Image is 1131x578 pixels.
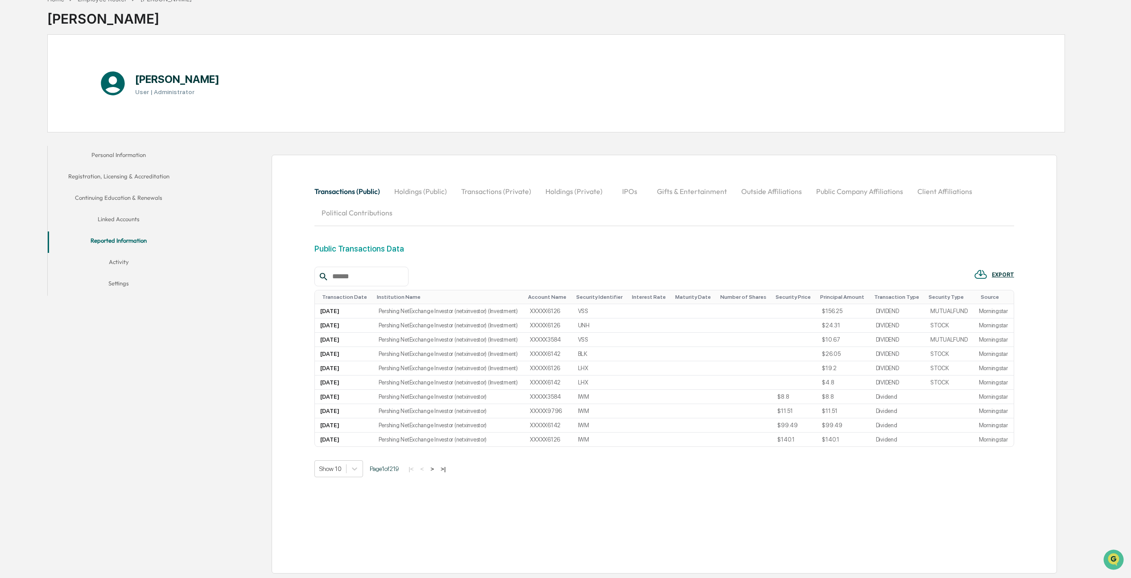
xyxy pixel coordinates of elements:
[89,222,108,228] span: Pylon
[373,433,525,446] td: Pershing NetExchange Investor (netxinvestor)
[63,221,108,228] a: Powered byPylon
[817,361,870,376] td: $19.2
[524,404,572,418] td: XXXXX9796
[315,418,373,433] td: [DATE]
[315,304,373,318] td: [DATE]
[871,333,925,347] td: DIVIDEND
[524,418,572,433] td: XXXXX6142
[454,181,538,202] button: Transactions (Private)
[5,196,60,212] a: 🔎Data Lookup
[573,390,628,404] td: IWM
[925,361,974,376] td: STOCK
[820,294,867,300] div: Toggle SortBy
[720,294,768,300] div: Toggle SortBy
[817,433,870,446] td: $140.1
[387,181,454,202] button: Holdings (Public)
[524,304,572,318] td: XXXXX6126
[373,318,525,333] td: Pershing NetExchange Investor (netxinvestor) (Investment)
[573,418,628,433] td: IWM
[48,231,190,253] button: Reported Information
[538,181,610,202] button: Holdings (Private)
[974,347,1014,361] td: Morningstar
[524,347,572,361] td: XXXXX6142
[315,390,373,404] td: [DATE]
[974,376,1014,390] td: Morningstar
[524,333,572,347] td: XXXXX3584
[573,361,628,376] td: LHX
[40,78,123,85] div: We're available if you need us!
[5,179,61,195] a: 🖐️Preclearance
[925,376,974,390] td: STOCK
[438,465,448,473] button: >|
[871,347,925,361] td: DIVIDEND
[322,294,369,300] div: Toggle SortBy
[18,200,56,209] span: Data Lookup
[48,274,190,296] button: Settings
[974,390,1014,404] td: Morningstar
[373,361,525,376] td: Pershing NetExchange Investor (netxinvestor) (Investment)
[925,333,974,347] td: MUTUALFUND
[573,404,628,418] td: IWM
[152,71,162,82] button: Start new chat
[314,181,387,202] button: Transactions (Public)
[974,433,1014,446] td: Morningstar
[315,347,373,361] td: [DATE]
[974,418,1014,433] td: Morningstar
[817,404,870,418] td: $11.51
[135,73,219,86] h1: [PERSON_NAME]
[9,99,60,107] div: Past conversations
[373,418,525,433] td: Pershing NetExchange Investor (netxinvestor)
[74,183,111,192] span: Attestations
[28,146,72,153] span: [PERSON_NAME]
[373,347,525,361] td: Pershing NetExchange Investor (netxinvestor) (Investment)
[974,404,1014,418] td: Morningstar
[48,189,190,210] button: Continuing Education & Renewals
[524,376,572,390] td: XXXXX6142
[974,304,1014,318] td: Morningstar
[9,137,23,152] img: Jack Rasmussen
[817,390,870,404] td: $8.8
[65,184,72,191] div: 🗄️
[610,181,650,202] button: IPOs
[315,376,373,390] td: [DATE]
[428,465,437,473] button: >
[576,294,625,300] div: Toggle SortBy
[314,202,400,223] button: Political Contributions
[377,294,521,300] div: Toggle SortBy
[47,4,192,27] div: [PERSON_NAME]
[871,318,925,333] td: DIVIDEND
[74,122,77,129] span: •
[871,418,925,433] td: Dividend
[772,390,817,404] td: $8.8
[373,376,525,390] td: Pershing NetExchange Investor (netxinvestor) (Investment)
[9,184,16,191] div: 🖐️
[315,333,373,347] td: [DATE]
[40,69,146,78] div: Start new chat
[632,294,668,300] div: Toggle SortBy
[18,183,58,192] span: Preclearance
[48,167,190,189] button: Registration, Licensing & Accreditation
[974,318,1014,333] td: Morningstar
[48,146,190,296] div: secondary tabs example
[74,146,77,153] span: •
[817,333,870,347] td: $10.67
[910,181,979,202] button: Client Affiliations
[524,433,572,446] td: XXXXX6126
[981,294,1010,300] div: Toggle SortBy
[373,304,525,318] td: Pershing NetExchange Investor (netxinvestor) (Investment)
[817,418,870,433] td: $99.49
[573,304,628,318] td: VSS
[9,69,25,85] img: 1746055101610-c473b297-6a78-478c-a979-82029cc54cd1
[18,146,25,153] img: 1746055101610-c473b297-6a78-478c-a979-82029cc54cd1
[1102,549,1127,573] iframe: Open customer support
[315,433,373,446] td: [DATE]
[871,390,925,404] td: Dividend
[817,347,870,361] td: $26.05
[314,244,404,253] div: Public Transactions Data
[871,361,925,376] td: DIVIDEND
[315,318,373,333] td: [DATE]
[315,404,373,418] td: [DATE]
[48,210,190,231] button: Linked Accounts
